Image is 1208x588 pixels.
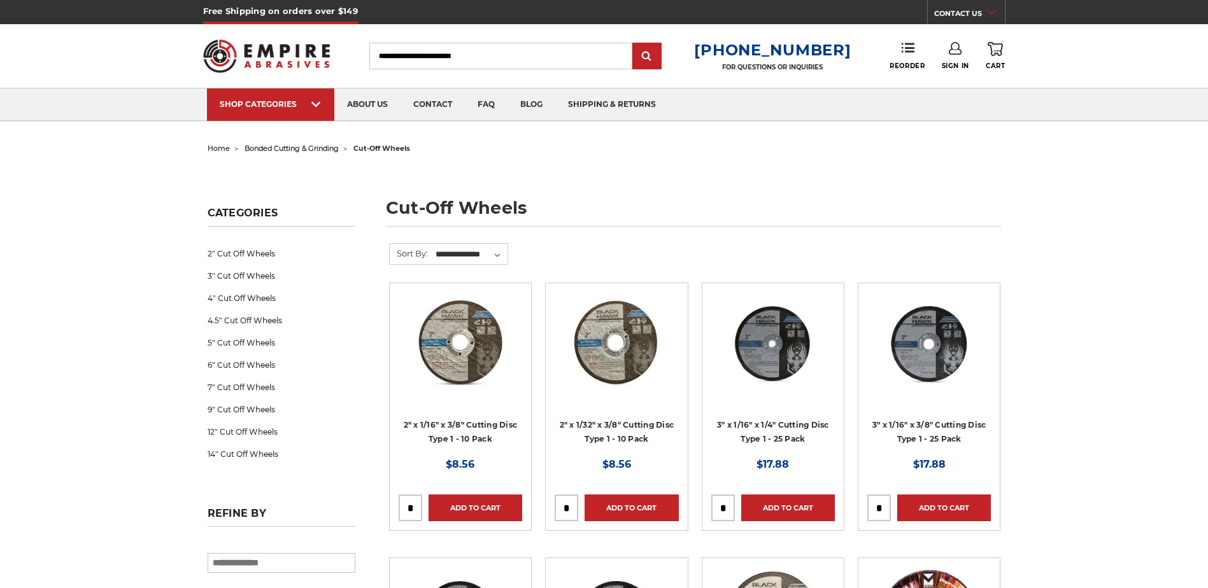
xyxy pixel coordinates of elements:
[555,88,669,121] a: shipping & returns
[872,420,986,444] a: 3" x 1/16" x 3/8" Cutting Disc Type 1 - 25 Pack
[434,245,508,264] select: Sort By:
[757,458,789,470] span: $17.88
[913,458,946,470] span: $17.88
[508,88,555,121] a: blog
[399,292,522,416] a: 2" x 1/16" x 3/8" Cut Off Wheel
[208,332,355,354] a: 5" Cut Off Wheels
[986,62,1005,70] span: Cart
[555,292,678,416] a: 2" x 1/32" x 3/8" Cut Off Wheel
[722,292,824,394] img: 3” x .0625” x 1/4” Die Grinder Cut-Off Wheels by Black Hawk Abrasives
[208,287,355,309] a: 4" Cut Off Wheels
[585,494,678,521] a: Add to Cart
[401,88,465,121] a: contact
[934,6,1005,24] a: CONTACT US
[203,31,330,81] img: Empire Abrasives
[717,420,829,444] a: 3" x 1/16" x 1/4" Cutting Disc Type 1 - 25 Pack
[694,63,851,71] p: FOR QUESTIONS OR INQUIRIES
[404,420,518,444] a: 2" x 1/16" x 3/8" Cutting Disc Type 1 - 10 Pack
[386,199,1001,227] h1: cut-off wheels
[208,144,230,153] a: home
[897,494,991,521] a: Add to Cart
[208,265,355,287] a: 3" Cut Off Wheels
[245,144,339,153] a: bonded cutting & grinding
[208,354,355,376] a: 6" Cut Off Wheels
[353,144,410,153] span: cut-off wheels
[208,376,355,398] a: 7" Cut Off Wheels
[565,292,667,394] img: 2" x 1/32" x 3/8" Cut Off Wheel
[208,309,355,332] a: 4.5" Cut Off Wheels
[208,207,355,227] h5: Categories
[208,242,355,265] a: 2" Cut Off Wheels
[694,41,851,59] a: [PHONE_NUMBER]
[890,62,925,70] span: Reorder
[711,292,835,416] a: 3” x .0625” x 1/4” Die Grinder Cut-Off Wheels by Black Hawk Abrasives
[986,42,1005,70] a: Cart
[390,244,428,263] label: Sort By:
[208,507,355,527] h5: Refine by
[446,458,474,470] span: $8.56
[634,44,660,69] input: Submit
[208,398,355,421] a: 9" Cut Off Wheels
[208,421,355,443] a: 12" Cut Off Wheels
[890,42,925,69] a: Reorder
[409,292,511,394] img: 2" x 1/16" x 3/8" Cut Off Wheel
[208,443,355,465] a: 14" Cut Off Wheels
[942,62,969,70] span: Sign In
[867,292,991,416] a: 3" x 1/16" x 3/8" Cutting Disc
[560,420,674,444] a: 2" x 1/32" x 3/8" Cutting Disc Type 1 - 10 Pack
[741,494,835,521] a: Add to Cart
[602,458,631,470] span: $8.56
[465,88,508,121] a: faq
[878,292,980,394] img: 3" x 1/16" x 3/8" Cutting Disc
[220,99,322,109] div: SHOP CATEGORIES
[334,88,401,121] a: about us
[429,494,522,521] a: Add to Cart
